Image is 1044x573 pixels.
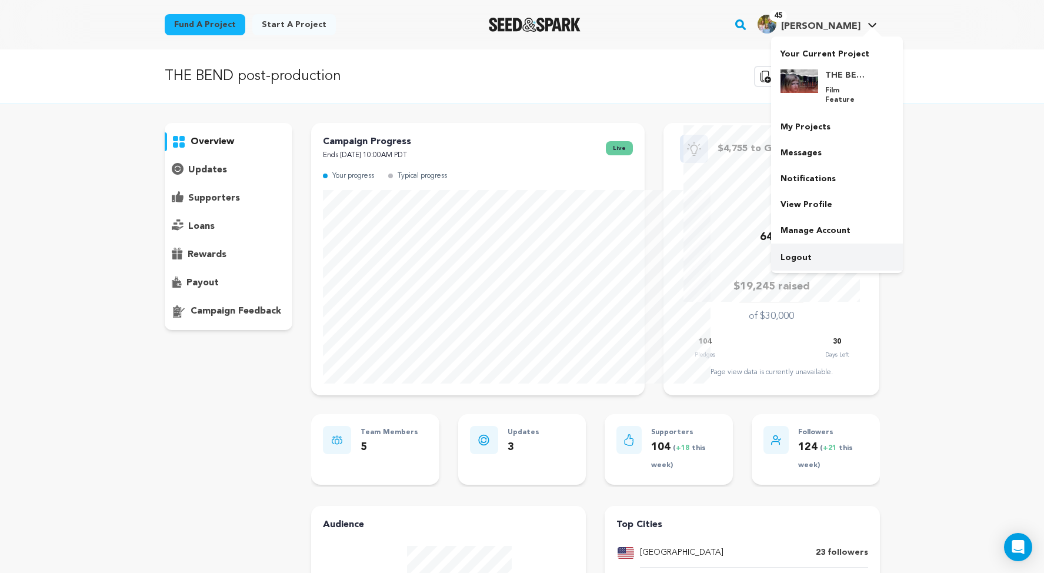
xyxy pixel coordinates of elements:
button: payout [165,274,293,292]
p: Typical progress [398,169,447,183]
span: ( this week) [651,445,706,469]
p: 3 [508,439,539,456]
p: 30 [833,335,841,349]
a: Start a project [252,14,336,35]
h4: Audience [323,518,574,532]
a: Your Current Project THE BEND post-production Film Feature [781,44,893,114]
div: Open Intercom Messenger [1004,533,1032,561]
span: +21 [823,445,839,452]
p: [GEOGRAPHIC_DATA] [640,546,723,560]
a: View Profile [771,192,903,218]
p: updates [188,163,227,177]
p: 64% [760,229,783,246]
p: campaign feedback [191,304,281,318]
p: loans [188,219,215,234]
button: campaign feedback [165,302,293,321]
h4: Top Cities [616,518,868,532]
span: +18 [676,445,692,452]
button: updates [165,161,293,179]
button: rewards [165,245,293,264]
p: Ends [DATE] 10:00AM PDT [323,149,411,162]
p: 104 [651,439,721,473]
p: Followers [798,426,868,439]
img: de7a1d3ee720275e.jpg [758,15,776,34]
p: Days Left [825,349,849,361]
p: payout [186,276,219,290]
p: Supporters [651,426,721,439]
button: loans [165,217,293,236]
a: Seed&Spark Homepage [489,18,581,32]
p: Campaign Progress [323,135,411,149]
p: Your progress [332,169,374,183]
a: James W.'s Profile [755,12,879,34]
a: Logout [771,245,903,271]
img: Seed&Spark Logo Dark Mode [489,18,581,32]
span: ( this week) [798,445,853,469]
a: Manage Account [771,218,903,244]
p: 23 followers [816,546,868,560]
button: overview [165,132,293,151]
p: 5 [361,439,418,456]
p: rewards [188,248,226,262]
p: Your Current Project [781,44,893,60]
a: Fund a project [165,14,245,35]
p: of $30,000 [749,309,794,324]
p: Film Feature [825,86,868,105]
span: 45 [769,10,787,22]
p: Updates [508,426,539,439]
span: live [606,141,633,155]
p: Team Members [361,426,418,439]
p: overview [191,135,234,149]
div: Page view data is currently unavailable. [675,368,868,377]
p: 124 [798,439,868,473]
p: 104 [699,335,711,349]
img: 3f22c5806146c4cd.png [781,69,818,93]
span: [PERSON_NAME] [781,22,860,31]
p: supporters [188,191,240,205]
p: THE BEND post-production [165,66,341,87]
button: supporters [165,189,293,208]
a: Notifications [771,166,903,192]
span: James W.'s Profile [755,12,879,37]
div: James W.'s Profile [758,15,860,34]
a: Messages [771,140,903,166]
h4: THE BEND post-production [825,69,868,81]
a: My Projects [771,114,903,140]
